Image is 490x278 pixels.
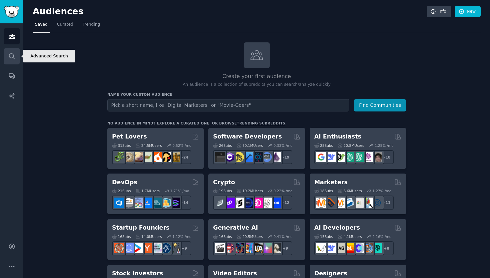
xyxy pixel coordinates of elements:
[237,234,263,239] div: 20.5M Users
[133,198,143,208] img: Docker_DevOps
[161,198,171,208] img: aws_cdk
[133,243,143,253] img: startup
[344,243,354,253] img: MistralAI
[234,152,244,162] img: learnjavascript
[215,243,225,253] img: aivideo
[314,269,347,278] h2: Designers
[224,243,235,253] img: dalle2
[83,22,100,28] span: Trending
[112,132,147,141] h2: Pet Lovers
[325,198,336,208] img: bigseo
[314,189,333,193] div: 18 Sub s
[427,6,451,17] a: Info
[335,152,345,162] img: AItoolsCatalog
[316,152,326,162] img: GoogleGeminiAI
[107,92,406,97] h3: Name your custom audience
[353,152,364,162] img: chatgpt_prompts_
[316,243,326,253] img: LangChain
[177,196,191,210] div: + 14
[135,143,162,148] div: 24.5M Users
[314,178,348,187] h2: Marketers
[213,132,282,141] h2: Software Developers
[215,198,225,208] img: ethfinance
[161,152,171,162] img: PetAdvice
[325,152,336,162] img: DeepSeek
[380,196,394,210] div: + 11
[135,189,160,193] div: 1.7M Users
[135,234,162,239] div: 14.0M Users
[4,6,19,18] img: GummySearch logo
[338,234,362,239] div: 4.1M Users
[237,189,263,193] div: 19.2M Users
[274,234,293,239] div: 0.41 % /mo
[55,19,76,33] a: Curated
[170,198,180,208] img: PlatformEngineers
[237,143,263,148] div: 30.1M Users
[363,243,373,253] img: llmops
[271,198,281,208] img: defi_
[271,243,281,253] img: DreamBooth
[112,189,131,193] div: 21 Sub s
[142,243,152,253] img: ycombinator
[170,189,189,193] div: 1.71 % /mo
[344,198,354,208] img: Emailmarketing
[262,243,272,253] img: starryai
[252,152,263,162] img: reactnative
[112,143,131,148] div: 31 Sub s
[215,152,225,162] img: software
[344,152,354,162] img: chatgpt_promptDesign
[380,241,394,255] div: + 8
[252,198,263,208] img: defiblockchain
[354,99,406,111] button: Find Communities
[314,132,361,141] h2: AI Enthusiasts
[278,241,292,255] div: + 9
[177,150,191,164] div: + 24
[35,22,48,28] span: Saved
[363,152,373,162] img: OpenAIDev
[274,189,293,193] div: 0.22 % /mo
[112,178,137,187] h2: DevOps
[372,198,382,208] img: OnlineMarketing
[314,143,333,148] div: 25 Sub s
[80,19,102,33] a: Trending
[33,6,427,17] h2: Audiences
[33,19,50,33] a: Saved
[213,234,232,239] div: 16 Sub s
[278,150,292,164] div: + 19
[375,143,394,148] div: 1.25 % /mo
[213,224,258,232] h2: Generative AI
[325,243,336,253] img: DeepSeek
[243,198,253,208] img: web3
[170,152,180,162] img: dogbreed
[57,22,73,28] span: Curated
[213,189,232,193] div: 19 Sub s
[455,6,481,17] a: New
[380,150,394,164] div: + 18
[338,143,364,148] div: 20.8M Users
[172,234,191,239] div: 1.12 % /mo
[151,198,162,208] img: platformengineering
[123,198,134,208] img: AWS_Certified_Experts
[372,152,382,162] img: ArtificalIntelligence
[338,189,362,193] div: 6.6M Users
[353,198,364,208] img: googleads
[363,198,373,208] img: MarketingResearch
[213,178,235,187] h2: Crypto
[224,198,235,208] img: 0xPolygon
[224,152,235,162] img: csharp
[151,152,162,162] img: cockatiel
[107,99,349,111] input: Pick a short name, like "Digital Marketers" or "Movie-Goers"
[335,243,345,253] img: Rag
[314,234,333,239] div: 15 Sub s
[107,82,406,88] p: An audience is a collection of subreddits you can search/analyze quickly
[243,243,253,253] img: sdforall
[274,143,293,148] div: 0.33 % /mo
[177,241,191,255] div: + 9
[172,143,191,148] div: 0.52 % /mo
[234,243,244,253] img: deepdream
[107,72,406,81] h2: Create your first audience
[161,243,171,253] img: Entrepreneurship
[170,243,180,253] img: growmybusiness
[133,152,143,162] img: leopardgeckos
[151,243,162,253] img: indiehackers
